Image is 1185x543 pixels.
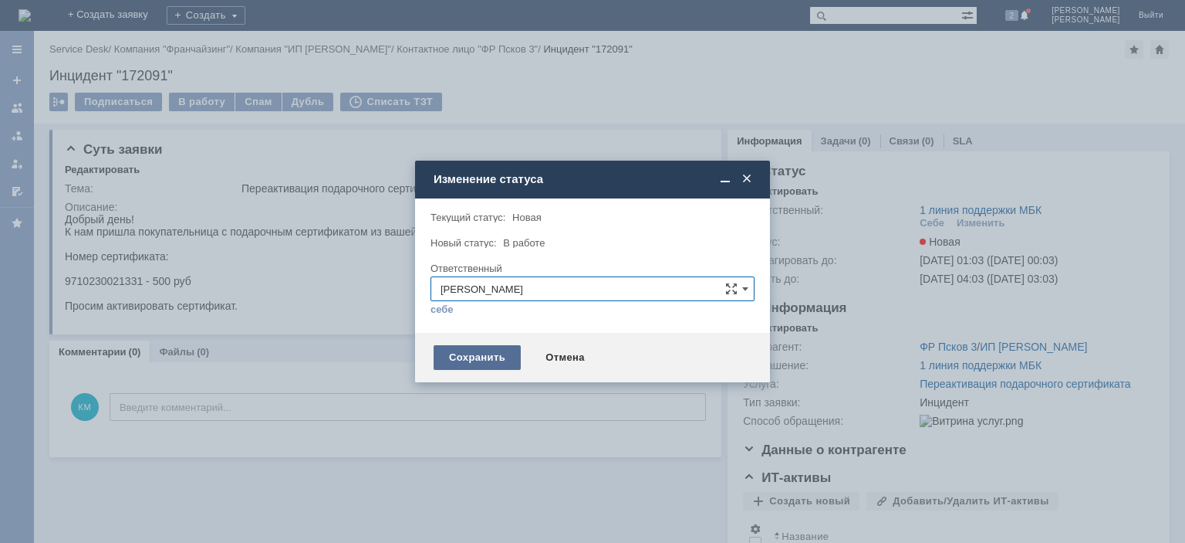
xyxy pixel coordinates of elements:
label: Новый статус: [430,237,497,249]
span: В работе [503,237,545,249]
span: Свернуть (Ctrl + M) [717,172,733,186]
a: себе [430,304,454,316]
div: Изменение статуса [434,172,755,186]
span: Закрыть [739,172,755,186]
span: Сложная форма [725,283,738,295]
label: Текущий статус: [430,212,505,223]
div: Ответственный [430,263,751,273]
span: Новая [512,212,542,223]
